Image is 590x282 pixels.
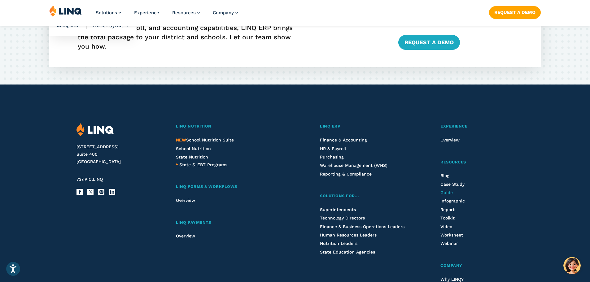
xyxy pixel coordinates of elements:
span: Resources [440,160,466,164]
a: Finance & Accounting [320,137,367,142]
a: LINQ Nutrition [176,123,288,130]
a: Reporting & Compliance [320,171,372,176]
a: State Nutrition [176,154,208,159]
a: State Education Agencies [320,249,375,254]
a: Warehouse Management (WHS) [320,163,387,168]
img: LINQ | K‑12 Software [76,123,114,137]
span: Company [440,263,462,268]
a: Solutions [96,10,121,15]
span: 737.PIC.LINQ [76,177,103,182]
a: Case Study [440,182,465,187]
button: Hello, have a question? Let’s chat. [563,257,581,274]
span: LINQ Forms & Workflows [176,184,237,189]
a: Overview [440,137,460,142]
a: Overview [176,198,195,203]
a: Purchasing [320,154,344,159]
a: School Nutrition [176,146,211,151]
a: Facebook [76,189,83,195]
a: LINQ Payments [176,219,288,226]
a: Report [440,207,455,212]
a: LINQ ERP [320,123,408,130]
a: Superintendents [320,207,356,212]
nav: Button Navigation [489,5,541,19]
a: State S-EBT Programs [179,161,227,168]
a: Instagram [98,189,104,195]
a: Toolkit [440,215,455,220]
a: Overview [176,233,195,238]
a: X [87,189,94,195]
span: Resources [172,10,196,15]
a: Request a Demo [489,6,541,19]
a: Blog [440,173,449,178]
a: Video [440,224,452,229]
span: LINQ ERP [320,124,340,128]
a: Nutrition Leaders [320,241,357,246]
span: Company [213,10,234,15]
span: LINQ ERP [57,22,87,29]
li: HR & Payroll [87,15,129,37]
a: Infographic [440,198,465,203]
a: Finance & Business Operations Leaders [320,224,404,229]
a: Request a Demo [398,35,460,50]
a: Guide [440,190,453,195]
nav: Primary Navigation [96,5,238,25]
a: Human Resources Leaders [320,232,377,237]
a: LinkedIn [109,189,115,195]
a: Resources [440,159,513,166]
a: LINQ Forms & Workflows [176,184,288,190]
a: Experience [440,123,513,130]
span: NEW [176,137,186,142]
a: NEWSchool Nutrition Suite [176,137,234,142]
img: LINQ | K‑12 Software [49,5,82,17]
span: LINQ Nutrition [176,124,212,128]
a: Technology Directors [320,215,365,220]
span: Solutions [96,10,117,15]
span: State S-EBT Programs [179,162,227,167]
span: School Nutrition Suite [176,137,234,142]
a: Worksheet [440,232,463,237]
a: Company [213,10,238,15]
a: Webinar [440,241,458,246]
a: Why LINQ? [440,277,464,282]
a: Resources [172,10,200,15]
a: Company [440,262,513,269]
a: Experience [134,10,159,15]
span: LINQ Payments [176,220,211,225]
span: Experience [440,124,467,128]
address: [STREET_ADDRESS] Suite 400 [GEOGRAPHIC_DATA] [76,143,161,165]
a: HR & Payroll [320,146,346,151]
p: With K‑12 HR, payroll, and accounting capabilities, LINQ ERP brings the total package to your dis... [78,23,383,51]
